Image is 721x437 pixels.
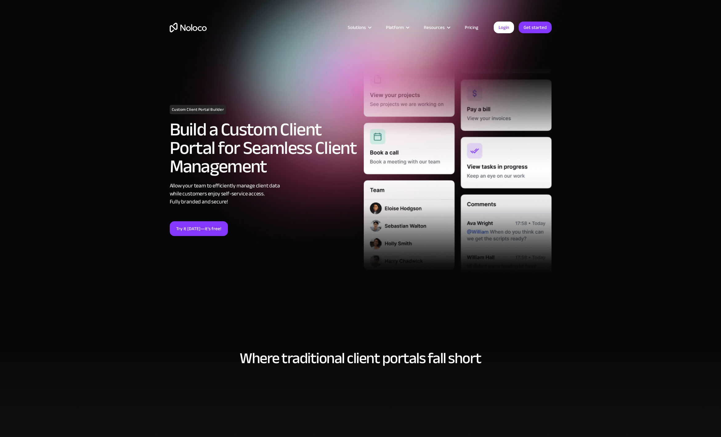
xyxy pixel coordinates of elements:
a: Get started [519,22,552,33]
h2: Build a Custom Client Portal for Seamless Client Management [170,120,358,176]
div: Solutions [340,23,378,31]
div: Allow your team to efficiently manage client data while customers enjoy self-service access. Full... [170,182,358,206]
a: Try it [DATE]—it’s free! [170,221,228,236]
a: Pricing [457,23,486,31]
div: Platform [378,23,416,31]
h2: Where traditional client portals fall short [170,350,552,367]
a: Login [494,22,514,33]
div: Resources [416,23,457,31]
div: Solutions [348,23,366,31]
a: home [170,23,207,32]
div: Resources [424,23,445,31]
div: Platform [386,23,404,31]
h1: Custom Client Portal Builder [170,105,226,114]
